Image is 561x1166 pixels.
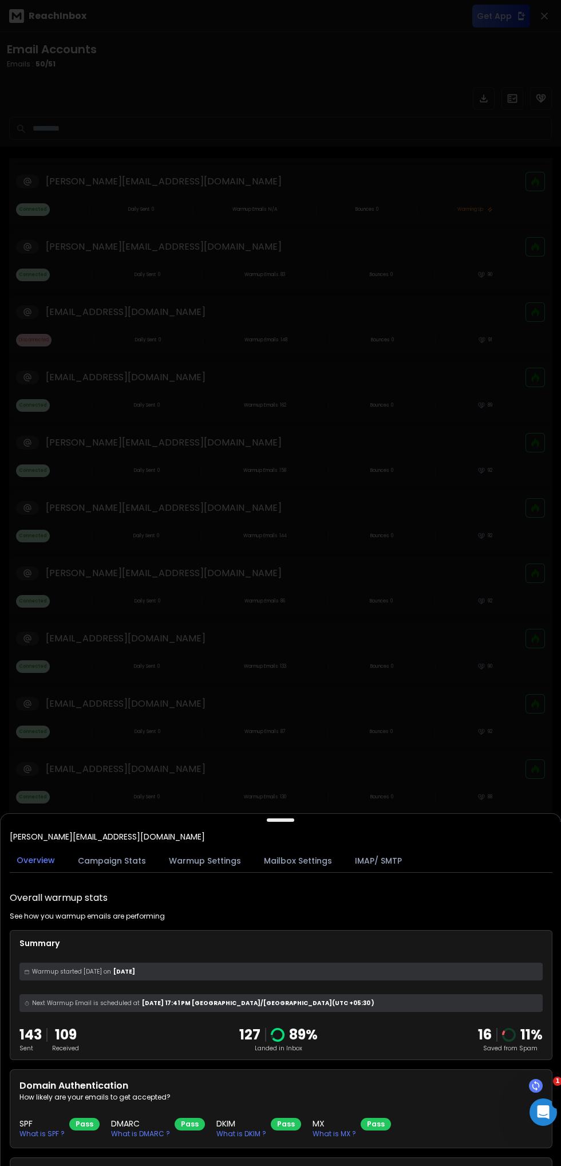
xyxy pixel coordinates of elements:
[478,1025,492,1044] strong: 16
[19,1079,543,1093] h2: Domain Authentication
[52,1026,79,1044] p: 109
[271,1118,301,1130] div: Pass
[19,1093,543,1102] p: How likely are your emails to get accepted?
[19,1026,42,1044] p: 143
[348,848,409,873] button: IMAP/ SMTP
[111,1129,170,1139] p: What is DMARC ?
[19,1118,65,1129] h3: SPF
[19,963,543,980] div: [DATE]
[361,1118,391,1130] div: Pass
[10,848,62,874] button: Overview
[216,1129,266,1139] p: What is DKIM ?
[313,1118,356,1129] h3: MX
[478,1044,543,1053] p: Saved from Spam
[10,912,165,921] p: See how you warmup emails are performing
[19,994,543,1012] div: [DATE] 17:41 PM [GEOGRAPHIC_DATA]/[GEOGRAPHIC_DATA] (UTC +05:30 )
[289,1026,318,1044] p: 89 %
[175,1118,205,1130] div: Pass
[71,848,153,873] button: Campaign Stats
[10,891,108,905] h1: Overall warmup stats
[19,937,543,949] p: Summary
[32,999,140,1007] span: Next Warmup Email is scheduled at
[52,1044,79,1053] p: Received
[111,1118,170,1129] h3: DMARC
[32,967,111,976] span: Warmup started [DATE] on
[257,848,339,873] button: Mailbox Settings
[162,848,248,873] button: Warmup Settings
[520,1026,543,1044] p: 11 %
[216,1118,266,1129] h3: DKIM
[69,1118,100,1130] div: Pass
[10,831,205,842] p: [PERSON_NAME][EMAIL_ADDRESS][DOMAIN_NAME]
[19,1129,65,1139] p: What is SPF ?
[313,1129,356,1139] p: What is MX ?
[239,1044,318,1053] p: Landed in Inbox
[530,1098,557,1126] iframe: Intercom live chat
[239,1026,260,1044] p: 127
[19,1044,42,1053] p: Sent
